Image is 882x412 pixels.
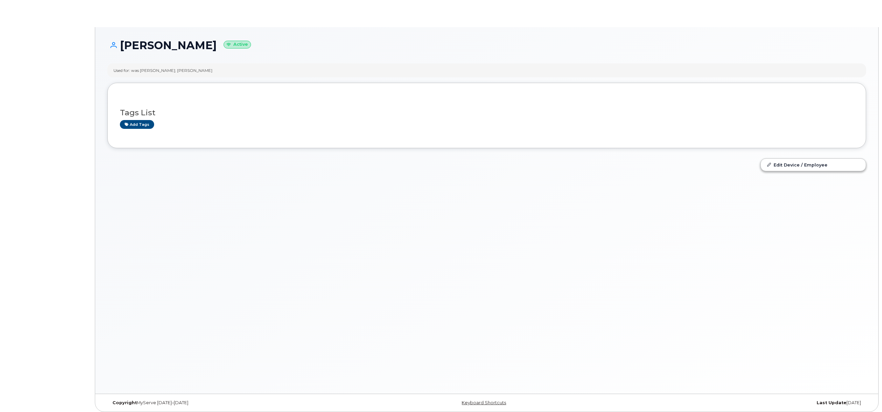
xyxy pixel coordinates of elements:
[107,39,866,51] h1: [PERSON_NAME]
[112,400,137,405] strong: Copyright
[817,400,846,405] strong: Last Update
[113,67,212,73] div: Used for: was [PERSON_NAME]; [PERSON_NAME]
[107,400,360,406] div: MyServe [DATE]–[DATE]
[462,400,506,405] a: Keyboard Shortcuts
[120,109,854,117] h3: Tags List
[120,120,154,129] a: Add tags
[224,41,251,48] small: Active
[613,400,866,406] div: [DATE]
[761,159,866,171] a: Edit Device / Employee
